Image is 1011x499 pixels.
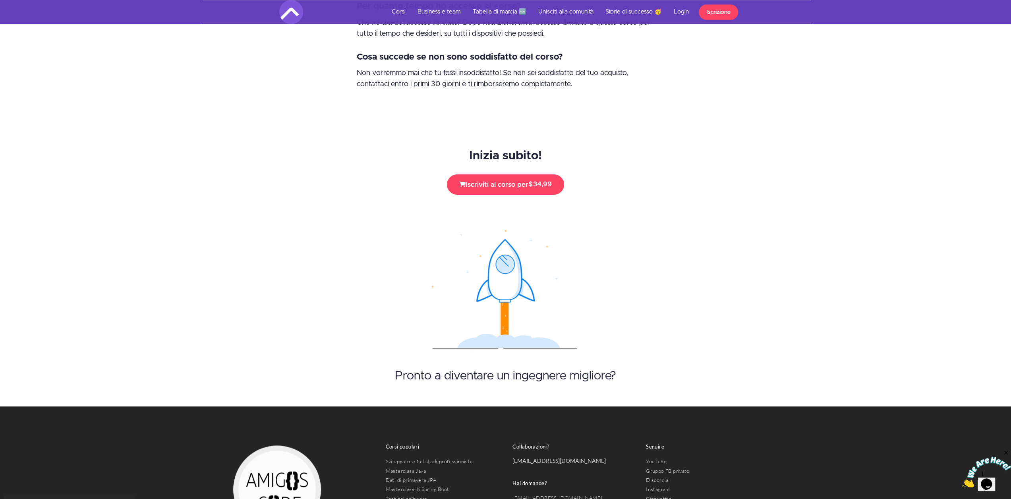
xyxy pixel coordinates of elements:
[646,477,669,483] a: Discordia
[3,3,6,10] font: 1
[512,443,549,450] font: Collaborazioni?
[646,443,664,450] font: Seguire
[357,53,563,62] font: Cosa succede se non sono soddisfatto del corso?
[64,487,88,492] font: ProveSource
[646,458,667,464] a: YouTube
[447,174,564,195] button: Iscriviti al corso per$34,99
[392,9,406,15] font: Corsi
[35,472,127,485] a: l'abbonamento Amigoscode PRO
[528,181,552,188] font: $34,99
[395,370,616,382] font: Pronto a diventare un ingegnere migliore?
[538,9,593,15] font: Unisciti alla comunità
[386,468,426,474] a: Masterclass Java
[706,10,731,15] font: Iscrizione
[469,150,542,162] font: Inizia subito!
[512,457,606,464] a: [EMAIL_ADDRESS][DOMAIN_NAME]
[35,472,67,478] font: Ho acquistato
[674,9,689,15] font: Login
[386,486,449,492] a: Masterclass di Spring Boot
[410,219,601,362] img: giphy.gif
[6,463,32,489] img: immagine di notifica di prova sociale di Provesource
[357,19,650,37] font: Che ne dici dell'accesso illimitato? Dopo l'iscrizione, avrai accesso illimitato a questo corso p...
[64,486,88,493] a: ProveSource
[357,70,628,88] font: Non vorremmo mai che tu fossi insoddisfatto! Se non sei soddisfatto del tuo acquisto, contattaci ...
[35,464,49,471] font: Dalia
[646,468,690,474] a: Gruppo FB privato
[386,477,436,483] a: Dati di primavera JPA
[466,181,528,188] font: Iscriviti al corso per
[473,9,526,15] font: Tabella di marcia 🆕
[699,4,738,20] a: Iscrizione
[386,443,419,450] font: Corsi popolari
[646,486,670,492] a: Instagram
[386,458,473,464] a: Sviluppatore full stack professionista
[35,487,56,492] font: un mese fa
[418,9,461,15] font: Business e team
[962,449,1011,487] iframe: widget di chat
[512,480,547,486] font: Hai domande?
[605,9,662,15] font: Storie di successo 🥳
